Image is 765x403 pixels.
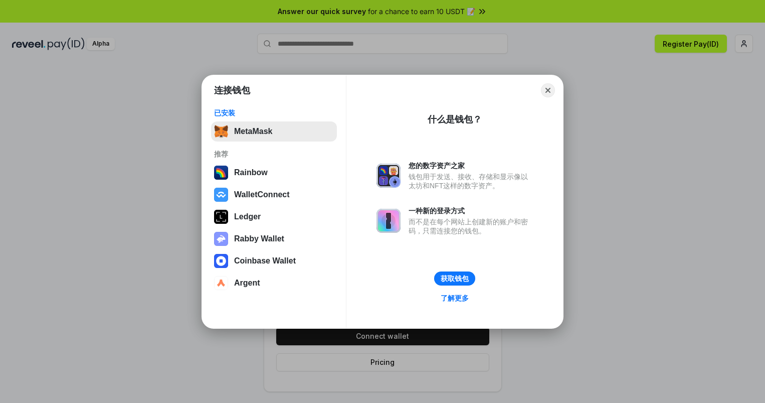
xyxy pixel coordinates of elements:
img: svg+xml,%3Csvg%20width%3D%2228%22%20height%3D%2228%22%20viewBox%3D%220%200%2028%2028%22%20fill%3D... [214,254,228,268]
div: MetaMask [234,127,272,136]
div: 您的数字资产之家 [409,161,533,170]
div: WalletConnect [234,190,290,199]
div: 什么是钱包？ [428,113,482,125]
img: svg+xml,%3Csvg%20xmlns%3D%22http%3A%2F%2Fwww.w3.org%2F2000%2Fsvg%22%20width%3D%2228%22%20height%3... [214,210,228,224]
div: 已安装 [214,108,334,117]
img: svg+xml,%3Csvg%20xmlns%3D%22http%3A%2F%2Fwww.w3.org%2F2000%2Fsvg%22%20fill%3D%22none%22%20viewBox... [376,209,401,233]
button: MetaMask [211,121,337,142]
button: Close [541,83,555,97]
img: svg+xml,%3Csvg%20width%3D%2228%22%20height%3D%2228%22%20viewBox%3D%220%200%2028%2028%22%20fill%3D... [214,276,228,290]
img: svg+xml,%3Csvg%20xmlns%3D%22http%3A%2F%2Fwww.w3.org%2F2000%2Fsvg%22%20fill%3D%22none%22%20viewBox... [376,164,401,188]
div: 推荐 [214,150,334,159]
button: Ledger [211,207,337,227]
div: Ledger [234,212,261,221]
div: 获取钱包 [441,274,469,283]
img: svg+xml,%3Csvg%20width%3D%22120%22%20height%3D%22120%22%20viewBox%3D%220%200%20120%20120%22%20fil... [214,166,228,180]
div: 钱包用于发送、接收、存储和显示像以太坊和NFT这样的数字资产。 [409,172,533,190]
button: Argent [211,273,337,293]
button: Rabby Wallet [211,229,337,249]
button: 获取钱包 [434,272,475,286]
div: 而不是在每个网站上创建新的账户和密码，只需连接您的钱包。 [409,217,533,235]
img: svg+xml,%3Csvg%20width%3D%2228%22%20height%3D%2228%22%20viewBox%3D%220%200%2028%2028%22%20fill%3D... [214,188,228,202]
div: Rainbow [234,168,268,177]
button: Coinbase Wallet [211,251,337,271]
button: Rainbow [211,163,337,183]
button: WalletConnect [211,185,337,205]
div: Argent [234,279,260,288]
h1: 连接钱包 [214,84,250,96]
div: 一种新的登录方式 [409,206,533,215]
div: Rabby Wallet [234,234,284,243]
div: 了解更多 [441,294,469,303]
a: 了解更多 [435,292,475,305]
img: svg+xml,%3Csvg%20xmlns%3D%22http%3A%2F%2Fwww.w3.org%2F2000%2Fsvg%22%20fill%3D%22none%22%20viewBox... [214,232,228,246]
div: Coinbase Wallet [234,256,296,265]
img: svg+xml,%3Csvg%20fill%3D%22none%22%20height%3D%2233%22%20viewBox%3D%220%200%2035%2033%22%20width%... [214,124,228,139]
